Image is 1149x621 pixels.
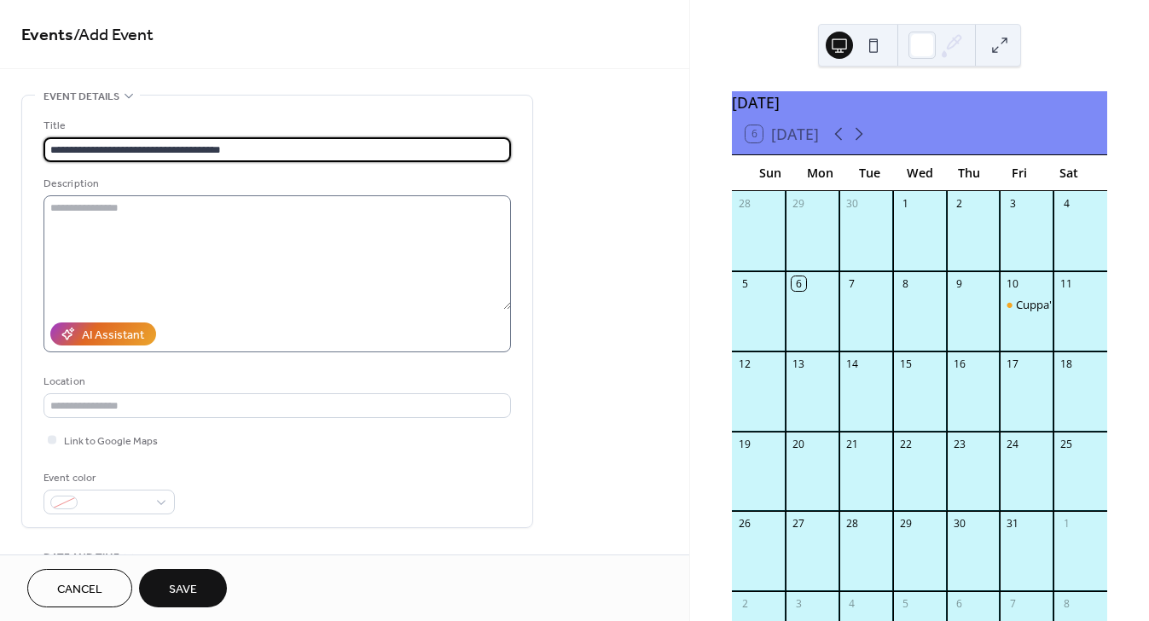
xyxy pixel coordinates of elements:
[732,91,1107,113] div: [DATE]
[1059,276,1074,291] div: 11
[792,517,806,531] div: 27
[844,196,859,211] div: 30
[1006,276,1020,291] div: 10
[44,548,119,566] span: Date and time
[898,437,913,451] div: 22
[50,322,156,345] button: AI Assistant
[1006,196,1020,211] div: 3
[844,276,859,291] div: 7
[898,597,913,612] div: 5
[1059,357,1074,371] div: 18
[952,597,966,612] div: 6
[792,357,806,371] div: 13
[792,276,806,291] div: 6
[64,432,158,450] span: Link to Google Maps
[738,597,752,612] div: 2
[898,357,913,371] div: 15
[844,437,859,451] div: 21
[844,517,859,531] div: 28
[1006,597,1020,612] div: 7
[1006,437,1020,451] div: 24
[952,357,966,371] div: 16
[27,569,132,607] button: Cancel
[795,155,844,190] div: Mon
[1059,196,1074,211] div: 4
[746,155,795,190] div: Sun
[738,437,752,451] div: 19
[895,155,944,190] div: Wed
[44,88,119,106] span: Event details
[792,437,806,451] div: 20
[44,175,508,193] div: Description
[82,327,144,345] div: AI Assistant
[844,597,859,612] div: 4
[44,117,508,135] div: Title
[845,155,895,190] div: Tue
[73,19,154,52] span: / Add Event
[1006,517,1020,531] div: 31
[1059,437,1074,451] div: 25
[792,597,806,612] div: 3
[738,517,752,531] div: 26
[21,19,73,52] a: Events
[994,155,1043,190] div: Fri
[1059,597,1074,612] div: 8
[944,155,994,190] div: Thu
[898,276,913,291] div: 8
[844,357,859,371] div: 14
[169,581,197,599] span: Save
[952,517,966,531] div: 30
[898,517,913,531] div: 29
[738,357,752,371] div: 12
[57,581,102,599] span: Cancel
[952,276,966,291] div: 9
[952,437,966,451] div: 23
[792,196,806,211] div: 29
[139,569,227,607] button: Save
[1000,297,1053,312] div: Cuppa' Joe with Paul and New Senior Services Director Lisa Borchetta
[952,196,966,211] div: 2
[898,196,913,211] div: 1
[738,196,752,211] div: 28
[738,276,752,291] div: 5
[44,469,171,487] div: Event color
[1059,517,1074,531] div: 1
[1006,357,1020,371] div: 17
[44,373,508,391] div: Location
[1044,155,1094,190] div: Sat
